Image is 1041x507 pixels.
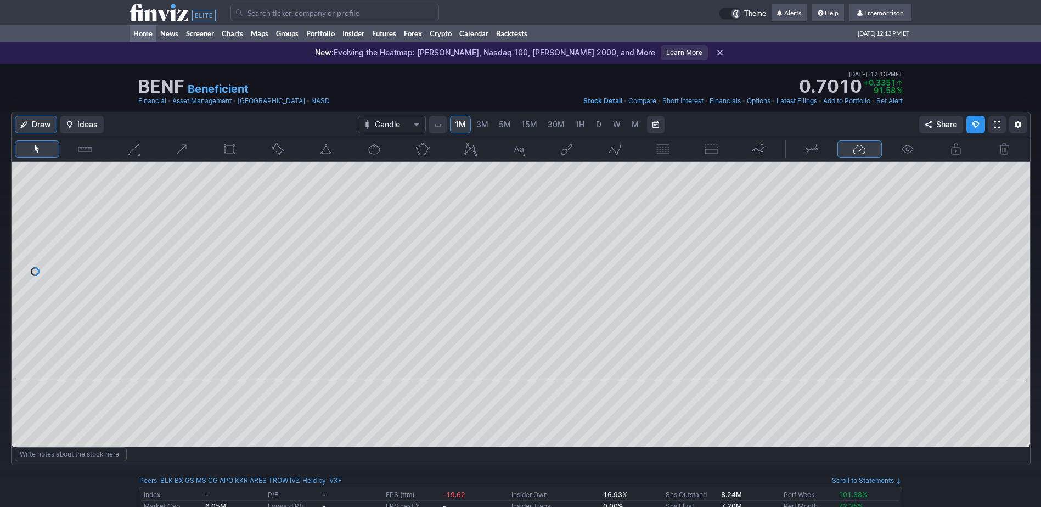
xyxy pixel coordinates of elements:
button: Elliott waves [593,140,638,158]
span: • [742,95,746,106]
span: -19.62 [443,491,465,499]
button: Position [689,140,734,158]
a: 1H [570,116,589,133]
span: • [705,95,708,106]
span: M [632,120,639,129]
td: Shs Outstand [663,489,718,501]
a: Alerts [772,4,807,22]
a: Latest Filings [776,95,817,106]
span: • [233,95,237,106]
span: New: [315,48,334,57]
span: Stock Detail [583,97,622,105]
a: Backtests [492,25,531,42]
span: [DATE] 12:13 PM ET [858,25,909,42]
span: +0.3351 [864,78,896,87]
a: Futures [368,25,400,42]
a: Held by [302,476,326,485]
span: • [657,95,661,106]
td: Index [142,489,203,501]
span: 30M [548,120,565,129]
a: Groups [272,25,302,42]
b: 16.93% [603,491,628,499]
a: Insider [339,25,368,42]
button: Fibonacci retracements [640,140,685,158]
button: Text [496,140,541,158]
a: Forex [400,25,426,42]
a: 5M [494,116,516,133]
span: Share [936,119,957,130]
a: Short Interest [662,95,704,106]
button: Hide drawings [885,140,930,158]
button: Line [111,140,156,158]
span: W [613,120,621,129]
td: EPS (ttm) [384,489,441,501]
button: Chart Type [358,116,426,133]
a: D [590,116,607,133]
a: Add to Portfolio [823,95,870,106]
span: • [167,95,171,106]
a: Portfolio [302,25,339,42]
a: Financial [138,95,166,106]
a: 30M [543,116,570,133]
button: Arrow [159,140,204,158]
a: Learn More [661,45,708,60]
span: • [306,95,310,106]
a: APO [220,475,233,486]
a: ARES [250,475,267,486]
span: 15M [521,120,537,129]
a: BX [175,475,183,486]
button: Remove all autosaved drawings [982,140,1027,158]
button: Brush [544,140,589,158]
a: Asset Management [172,95,232,106]
span: 91.58 [874,86,896,95]
button: Rectangle [207,140,252,158]
a: Crypto [426,25,455,42]
span: • [818,95,822,106]
strong: 0.7010 [799,78,862,95]
span: D [596,120,601,129]
span: • [772,95,775,106]
p: Evolving the Heatmap: [PERSON_NAME], Nasdaq 100, [PERSON_NAME] 2000, and More [315,47,655,58]
td: Perf Week [781,489,836,501]
span: % [897,86,903,95]
span: 1M [455,120,466,129]
span: Theme [744,8,766,20]
a: KKR [235,475,248,486]
b: 8.24M [721,491,742,499]
a: GS [185,475,194,486]
a: Beneficient [188,81,249,97]
small: - [205,491,209,499]
a: Options [747,95,770,106]
a: Scroll to Statements [832,476,902,485]
span: Lraemorrison [864,9,904,17]
b: - [323,491,326,499]
a: IVZ [290,475,300,486]
a: 3M [471,116,493,133]
a: Financials [710,95,741,106]
button: Mouse [15,140,60,158]
span: • [623,95,627,106]
a: Screener [182,25,218,42]
div: | : [300,475,342,486]
h1: BENF [138,78,184,95]
button: Drawings Autosave: On [837,140,882,158]
input: Search [230,4,439,21]
a: NASD [311,95,330,106]
a: Peers [139,476,157,485]
button: Lock drawings [933,140,978,158]
a: Charts [218,25,247,42]
a: Help [812,4,844,22]
span: 101.38% [839,491,868,499]
td: Insider Own [509,489,601,501]
button: Anchored VWAP [737,140,782,158]
a: Calendar [455,25,492,42]
a: TROW [268,475,288,486]
a: Maps [247,25,272,42]
a: VXF [329,475,342,486]
button: Drawing mode: Single [789,140,834,158]
button: Draw [15,116,57,133]
button: Polygon [400,140,445,158]
button: Measure [63,140,108,158]
button: Share [919,116,963,133]
button: XABCD [448,140,493,158]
